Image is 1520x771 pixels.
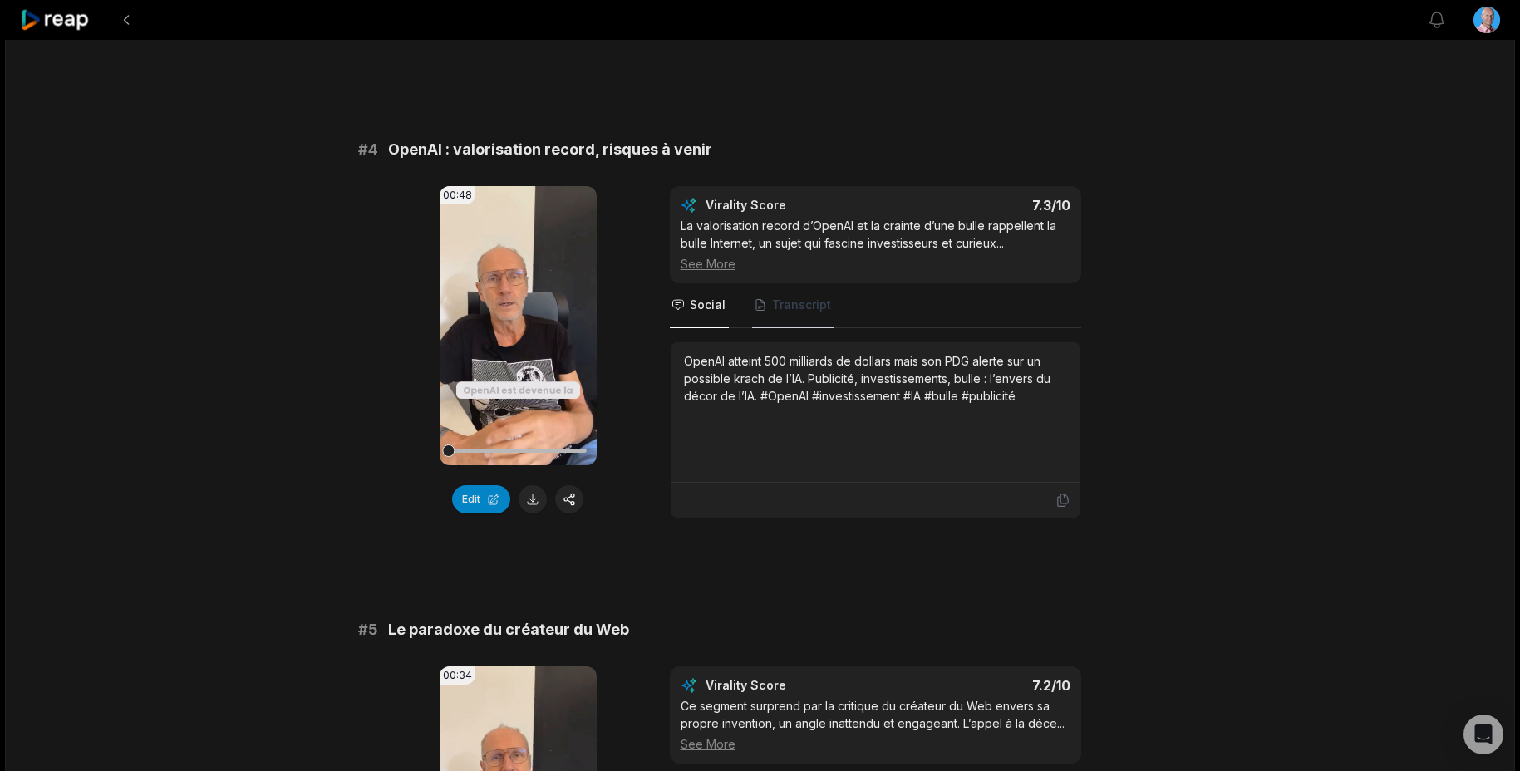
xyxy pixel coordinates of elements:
[358,618,378,641] span: # 5
[690,297,726,313] span: Social
[706,197,884,214] div: Virality Score
[440,186,597,465] video: Your browser does not support mp4 format.
[684,352,1067,405] div: OpenAI atteint 500 milliards de dollars mais son PDG alerte sur un possible krach de l’IA. Public...
[358,138,378,161] span: # 4
[388,618,629,641] span: Le paradoxe du créateur du Web
[388,138,712,161] span: OpenAI : valorisation record, risques à venir
[892,677,1070,694] div: 7.2 /10
[452,485,510,513] button: Edit
[706,677,884,694] div: Virality Score
[892,197,1070,214] div: 7.3 /10
[681,697,1070,753] div: Ce segment surprend par la critique du créateur du Web envers sa propre invention, un angle inatt...
[681,255,1070,273] div: See More
[1463,715,1503,754] div: Open Intercom Messenger
[681,217,1070,273] div: La valorisation record d’OpenAI et la crainte d’une bulle rappellent la bulle Internet, un sujet ...
[772,297,831,313] span: Transcript
[670,283,1081,328] nav: Tabs
[681,735,1070,753] div: See More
